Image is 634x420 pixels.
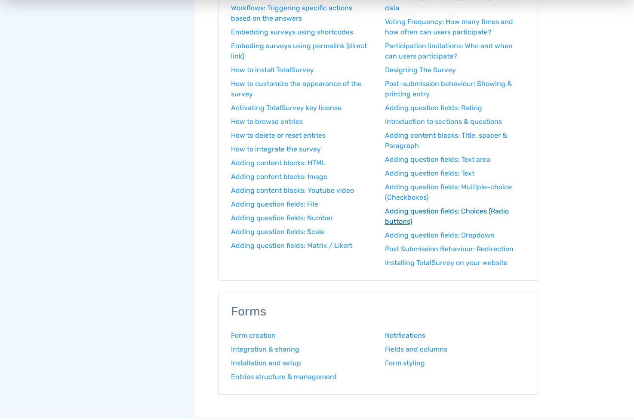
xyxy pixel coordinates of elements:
a: Adding question fields: Text area [385,154,526,165]
a: Adding content blocks: Youtube video [231,185,372,196]
a: How to integrate the survey [231,144,372,154]
a: Fields and columns [385,344,526,355]
a: How to browse entries [231,117,372,127]
a: Integration & sharing [231,344,372,355]
a: Adding question fields: Matrix / Likert [231,241,372,251]
a: Embedding surveys using shortcodes [231,27,372,37]
a: Activating TotalSurvey key license [231,103,372,113]
a: Voting Frequency: How many times and how often can users participate? [385,17,526,37]
a: Workflows: Triggering specific actions based on the answers [231,3,372,24]
a: Entries structure & management [231,372,372,382]
a: Adding question fields: Rating [385,103,526,113]
a: Adding question fields: Number [231,213,372,223]
a: Post Submission Behaviour: Redirection [385,244,526,254]
a: Post-submission behaviour: Showing & printing entry [385,79,526,99]
h3: Forms [231,305,526,318]
a: Participation limitations: Who and when can users participate? [385,41,526,62]
a: Installing TotalSurvey on your website [385,258,526,268]
a: Adding content blocks: Image [231,172,372,182]
a: Form styling [385,358,526,368]
a: How to delete or reset entries [231,130,372,141]
a: How to install TotalSurvey [231,65,372,75]
a: Adding question fields: Multiple-choice (Checkboxes) [385,182,526,203]
a: Adding content blocks: Title, spacer & Paragraph [385,130,526,151]
a: Adding question fields: Text [385,168,526,179]
a: Adding question fields: Scale [231,227,372,237]
a: Embeding surveys using permalink (direct link) [231,41,372,62]
a: Adding question fields: Dropdown [385,230,526,241]
a: How to customize the appearance of the survey [231,79,372,99]
a: Adding content blocks: HTML [231,158,372,168]
a: Form creation [231,330,372,341]
a: Introduction to sections & questions [385,117,526,127]
a: Notifications [385,330,526,341]
a: Adding question fields: File [231,199,372,210]
a: Installation and setup [231,358,372,368]
a: Designing The Survey [385,65,526,75]
a: Adding question fields: Choices (Radio buttons) [385,206,526,227]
